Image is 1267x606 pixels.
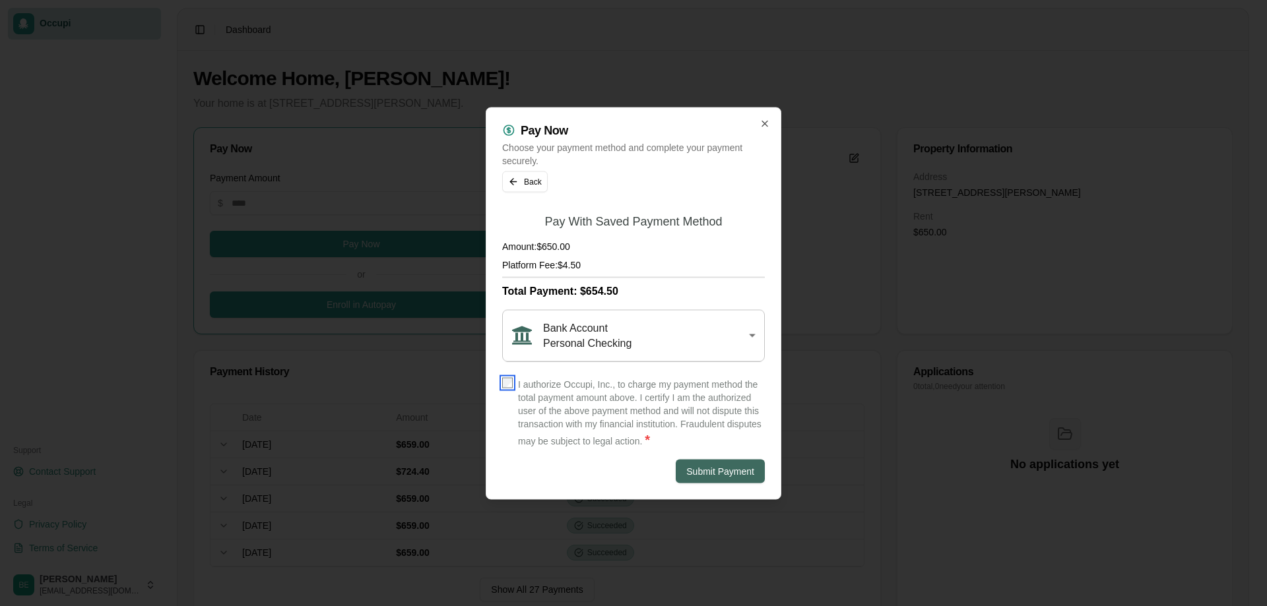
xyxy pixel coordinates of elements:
[544,213,722,229] h2: Pay With Saved Payment Method
[676,459,765,483] button: Submit Payment
[543,320,632,336] span: Bank Account
[518,377,765,448] label: I authorize Occupi, Inc., to charge my payment method the total payment amount above. I certify I...
[502,171,548,192] button: Back
[502,140,765,167] p: Choose your payment method and complete your payment securely.
[502,283,765,299] h3: Total Payment: $654.50
[502,258,765,271] h4: Platform Fee: $4.50
[502,239,765,253] h4: Amount: $650.00
[521,124,568,136] h2: Pay Now
[543,336,632,351] span: Personal Checking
